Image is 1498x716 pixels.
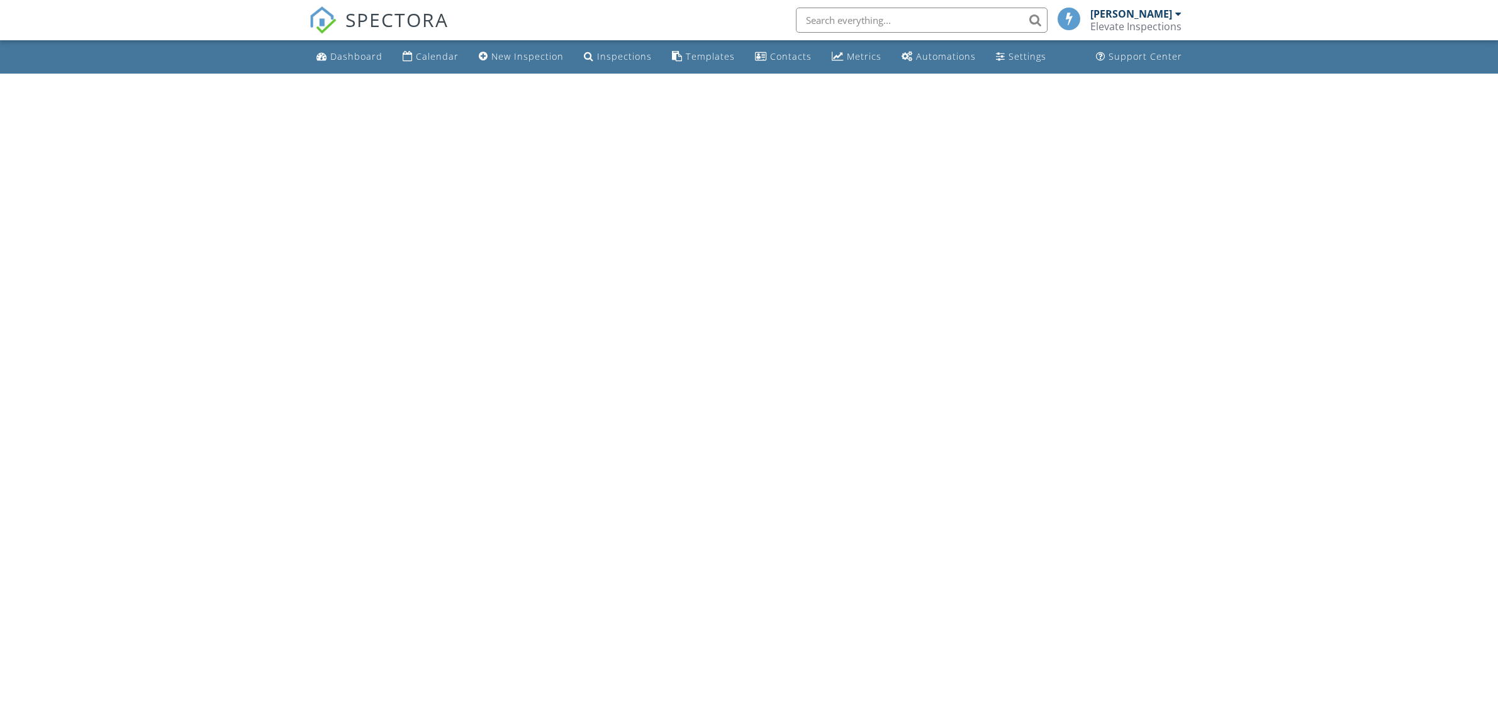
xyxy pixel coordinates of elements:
[847,50,881,62] div: Metrics
[309,17,449,43] a: SPECTORA
[1109,50,1182,62] div: Support Center
[597,50,652,62] div: Inspections
[491,50,564,62] div: New Inspection
[991,45,1051,69] a: Settings
[770,50,812,62] div: Contacts
[1090,20,1182,33] div: Elevate Inspections
[474,45,569,69] a: New Inspection
[1091,45,1187,69] a: Support Center
[345,6,449,33] span: SPECTORA
[897,45,981,69] a: Automations (Basic)
[686,50,735,62] div: Templates
[416,50,459,62] div: Calendar
[1009,50,1046,62] div: Settings
[796,8,1048,33] input: Search everything...
[311,45,388,69] a: Dashboard
[827,45,886,69] a: Metrics
[398,45,464,69] a: Calendar
[330,50,383,62] div: Dashboard
[667,45,740,69] a: Templates
[309,6,337,34] img: The Best Home Inspection Software - Spectora
[1090,8,1172,20] div: [PERSON_NAME]
[916,50,976,62] div: Automations
[579,45,657,69] a: Inspections
[750,45,817,69] a: Contacts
